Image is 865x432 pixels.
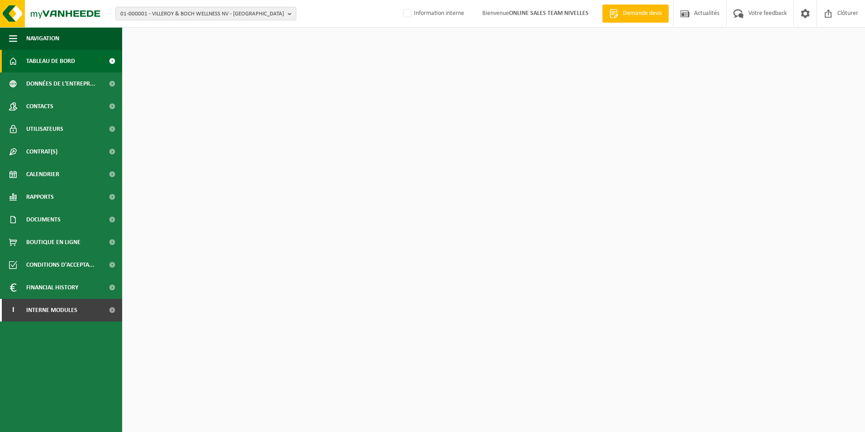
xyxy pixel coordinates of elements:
[26,186,54,208] span: Rapports
[26,254,95,276] span: Conditions d'accepta...
[26,231,81,254] span: Boutique en ligne
[115,7,296,20] button: 01-000001 - VILLEROY & BOCH WELLNESS NV - [GEOGRAPHIC_DATA]
[401,7,464,20] label: Information interne
[26,299,77,322] span: Interne modules
[26,118,63,140] span: Utilisateurs
[26,140,57,163] span: Contrat(s)
[26,95,53,118] span: Contacts
[621,9,664,18] span: Demande devis
[26,27,59,50] span: Navigation
[120,7,284,21] span: 01-000001 - VILLEROY & BOCH WELLNESS NV - [GEOGRAPHIC_DATA]
[26,50,75,72] span: Tableau de bord
[26,208,61,231] span: Documents
[9,299,17,322] span: I
[602,5,669,23] a: Demande devis
[26,163,59,186] span: Calendrier
[26,276,78,299] span: Financial History
[26,72,95,95] span: Données de l'entrepr...
[509,10,589,17] strong: ONLINE SALES TEAM NIVELLES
